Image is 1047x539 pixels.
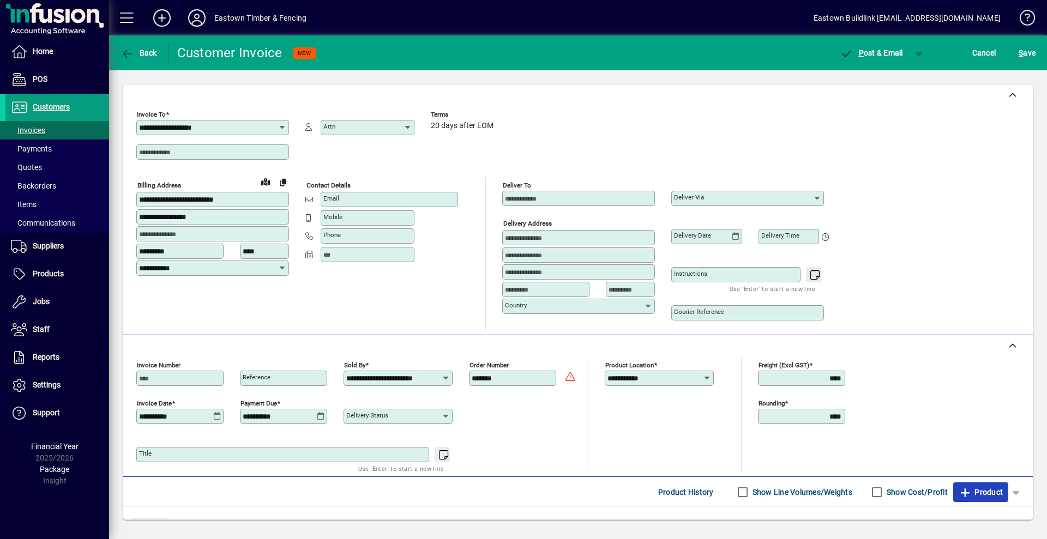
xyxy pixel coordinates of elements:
[346,411,388,419] mat-label: Delivery status
[953,482,1008,502] button: Product
[214,9,306,27] div: Eastown Timber & Fencing
[33,241,64,250] span: Suppliers
[33,102,70,111] span: Customers
[761,232,799,239] mat-label: Delivery time
[33,380,61,389] span: Settings
[1019,49,1023,57] span: S
[5,344,109,371] a: Reports
[5,177,109,195] a: Backorders
[323,231,341,239] mat-label: Phone
[11,144,52,153] span: Payments
[674,232,711,239] mat-label: Delivery date
[118,43,160,63] button: Back
[431,111,496,118] span: Terms
[323,213,342,221] mat-label: Mobile
[11,163,42,172] span: Quotes
[674,308,724,316] mat-label: Courier Reference
[759,361,809,369] mat-label: Freight (excl GST)
[5,233,109,260] a: Suppliers
[33,47,53,56] span: Home
[959,483,1003,501] span: Product
[750,487,852,498] label: Show Line Volumes/Weights
[503,181,531,189] mat-label: Deliver To
[814,9,1001,27] div: Eastown Buildlink [EMAIL_ADDRESS][DOMAIN_NAME]
[840,49,903,57] span: ost & Email
[970,43,999,63] button: Cancel
[834,43,908,63] button: Post & Email
[859,49,864,57] span: P
[33,75,47,83] span: POS
[137,111,166,118] mat-label: Invoice To
[323,195,339,202] mat-label: Email
[11,219,75,227] span: Communications
[730,282,815,295] mat-hint: Use 'Enter' to start a new line
[1016,43,1038,63] button: Save
[431,122,494,130] span: 20 days after EOM
[5,195,109,214] a: Items
[605,361,654,369] mat-label: Product location
[33,297,50,306] span: Jobs
[240,399,277,407] mat-label: Payment due
[470,361,509,369] mat-label: Order number
[323,123,335,130] mat-label: Attn
[33,269,64,278] span: Products
[243,373,270,381] mat-label: Reference
[137,361,180,369] mat-label: Invoice number
[658,483,714,501] span: Product History
[33,325,50,334] span: Staff
[11,200,37,209] span: Items
[177,44,282,62] div: Customer Invoice
[358,462,444,475] mat-hint: Use 'Enter' to start a new line
[5,140,109,158] a: Payments
[33,408,60,417] span: Support
[11,181,56,190] span: Backorders
[344,361,365,369] mat-label: Sold by
[137,399,172,407] mat-label: Invoice date
[1019,44,1036,62] span: ave
[5,121,109,140] a: Invoices
[179,8,214,28] button: Profile
[972,44,996,62] span: Cancel
[131,518,169,537] button: Close
[5,399,109,427] a: Support
[5,158,109,177] a: Quotes
[5,66,109,93] a: POS
[1012,2,1033,38] a: Knowledge Base
[5,38,109,65] a: Home
[298,50,311,57] span: NEW
[139,450,152,457] mat-label: Title
[884,487,948,498] label: Show Cost/Profit
[33,353,59,361] span: Reports
[674,270,707,277] mat-label: Instructions
[5,261,109,288] a: Products
[121,49,157,57] span: Back
[654,482,718,502] button: Product History
[759,399,785,407] mat-label: Rounding
[274,173,292,191] button: Copy to Delivery address
[5,316,109,343] a: Staff
[505,301,527,309] mat-label: Country
[674,193,704,201] mat-label: Deliver via
[257,173,274,190] a: View on map
[11,126,45,135] span: Invoices
[5,214,109,232] a: Communications
[31,442,79,451] span: Financial Year
[40,465,69,474] span: Package
[145,8,179,28] button: Add
[109,43,169,63] app-page-header-button: Back
[5,372,109,399] a: Settings
[5,288,109,316] a: Jobs
[136,519,164,537] span: Close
